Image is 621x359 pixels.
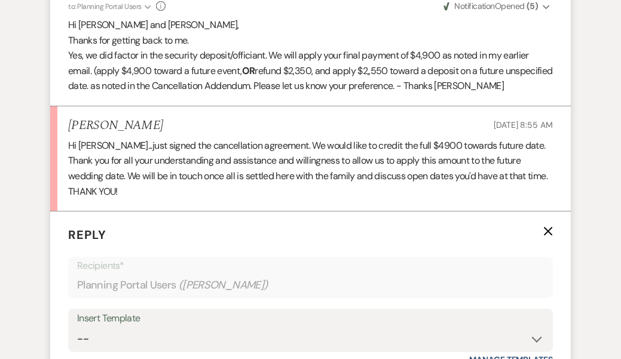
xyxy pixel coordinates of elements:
p: Thanks for getting back to me. [68,33,553,48]
p: Hi [PERSON_NAME] and [PERSON_NAME], [68,17,553,33]
span: Opened [443,1,538,11]
span: ( [PERSON_NAME] ) [179,277,268,293]
div: Insert Template [77,310,544,327]
strong: OR [242,65,255,77]
button: to: Planning Portal Users [68,1,153,12]
p: Hi [PERSON_NAME]...just signed the cancellation agreement. We would like to credit the full $4900... [68,138,553,199]
span: refund $2,350, and apply $2,,550 toward a deposit on a future unspecified date. as noted in the C... [68,65,553,93]
span: [DATE] 8:55 AM [494,119,553,130]
p: Recipients* [77,258,544,274]
div: Planning Portal Users [77,274,544,297]
strong: ( 5 ) [527,1,538,11]
span: Notification [454,1,494,11]
h5: [PERSON_NAME] [68,118,163,133]
span: to: Planning Portal Users [68,2,142,11]
p: Yes, we did factor in the security deposit/officiant. We will apply your final payment of $4,900 ... [68,48,553,94]
span: Reply [68,227,106,243]
span: apply $4,900 toward a future event, [96,65,242,77]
